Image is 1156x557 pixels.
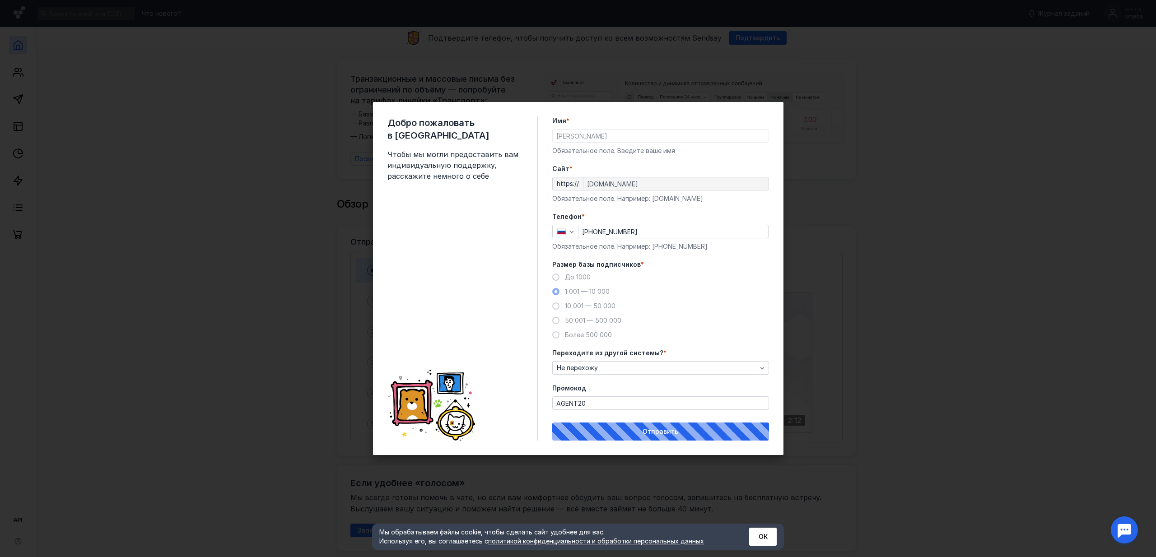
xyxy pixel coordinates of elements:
[557,364,598,372] span: Не перехожу
[552,242,769,251] div: Обязательное поле. Например: [PHONE_NUMBER]
[552,164,569,173] span: Cайт
[552,194,769,203] div: Обязательное поле. Например: [DOMAIN_NAME]
[552,116,566,125] span: Имя
[552,361,769,375] button: Не перехожу
[387,149,523,181] span: Чтобы мы могли предоставить вам индивидуальную поддержку, расскажите немного о себе
[379,528,727,546] div: Мы обрабатываем файлы cookie, чтобы сделать сайт удобнее для вас. Используя его, вы соглашаетесь c
[552,348,663,357] span: Переходите из другой системы?
[552,212,582,221] span: Телефон
[488,537,704,545] a: политикой конфиденциальности и обработки персональных данных
[552,146,769,155] div: Обязательное поле. Введите ваше имя
[552,384,586,393] span: Промокод
[387,116,523,142] span: Добро пожаловать в [GEOGRAPHIC_DATA]
[749,528,777,546] button: ОК
[552,260,641,269] span: Размер базы подписчиков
